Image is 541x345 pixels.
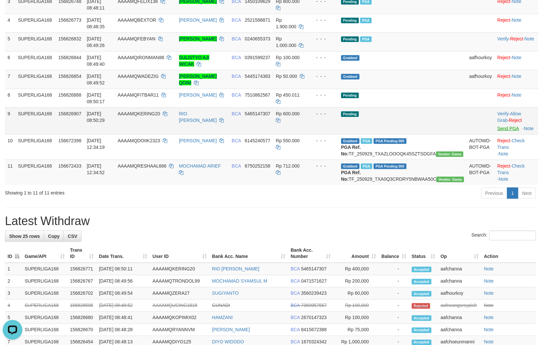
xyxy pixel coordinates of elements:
th: Balance: activate to sort column ascending [379,244,409,263]
span: AAAAMQDOIIK2323 [118,138,160,143]
td: SUPERLIGA168 [22,287,67,300]
span: [DATE] 12:34:19 [87,138,105,150]
span: [DATE] 08:49:40 [87,55,105,67]
a: [PERSON_NAME] [179,138,217,143]
span: BCA [232,55,241,60]
td: 4 [5,300,22,312]
span: 156826888 [58,92,81,98]
span: [DATE] 08:50:17 [87,92,105,104]
span: Copy 6145240577 to clipboard [245,138,270,143]
td: SUPERLIGA168 [15,33,56,51]
span: AAAAMQIRONMAN88 [118,55,164,60]
a: Verify [498,111,509,116]
span: Vendor URL: https://trx31.1velocity.biz [436,151,464,157]
span: 156826907 [58,111,81,116]
span: Copy 1670324342 to clipboard [301,339,327,345]
td: 9 [5,107,15,134]
td: [DATE] 08:48:28 [96,324,150,336]
span: AAAAMQFEBYAN [118,36,155,41]
span: Grabbed [341,55,360,61]
td: - [379,263,409,275]
span: Copy 0391599237 to clipboard [245,55,270,60]
span: Show 25 rows [9,234,40,239]
a: Note [525,36,534,41]
a: MOCHAMAD SYAMSUL M [212,279,267,284]
td: 156826767 [67,275,96,287]
a: Note [499,176,509,182]
a: Reject [510,36,524,41]
td: 6 [5,51,15,70]
a: Note [484,279,494,284]
a: GUNADI [212,303,230,308]
span: BCA [291,266,300,272]
span: Rp 1.900.000 [276,17,296,29]
div: - - - [311,110,336,117]
span: Copy 5465147307 to clipboard [245,111,270,116]
span: Rp 100.000 [276,55,300,60]
td: AUTOWD-BOT-PGA [467,160,495,185]
span: BCA [232,17,241,23]
td: aafchanna [438,324,482,336]
a: [PERSON_NAME] [179,17,217,23]
a: Note [484,303,494,308]
a: Note [512,55,522,60]
td: AAAAMQTRONDOL99 [150,275,209,287]
a: Note [484,266,494,272]
a: Note [499,151,509,156]
th: Status: activate to sort column ascending [409,244,438,263]
span: Accepted [412,315,432,321]
span: [DATE] 08:49:52 [87,74,105,85]
a: Reject [498,163,511,169]
td: SUPERLIGA168 [15,14,56,33]
span: AAAAMQKERING20 [118,111,160,116]
span: 156672433 [58,163,81,169]
h1: Latest Withdraw [5,215,536,228]
td: AAAAMQZERA27 [150,287,209,300]
td: 156826771 [67,263,96,275]
th: Action [482,244,536,263]
span: Copy 3560239423 to clipboard [301,291,327,296]
a: HAMZANI [212,315,233,320]
td: SUPERLIGA168 [15,160,56,185]
a: SUGIYANTO [212,291,239,296]
td: 156826680 [67,312,96,324]
td: 156826702 [67,287,96,300]
span: Marked by aafnonsreyleab [360,18,372,23]
a: Note [524,126,534,131]
td: 7 [5,70,15,89]
td: SUPERLIGA168 [22,300,67,312]
th: Bank Acc. Number: activate to sort column ascending [288,244,334,263]
span: BCA [291,315,300,320]
span: 156826832 [58,36,81,41]
a: [PERSON_NAME] QOIM [179,74,217,85]
span: BCA [291,339,300,345]
a: Check Trans [498,163,525,175]
a: [PERSON_NAME] [179,36,217,41]
a: Note [484,291,494,296]
div: - - - [311,54,336,61]
span: AAAAMQRESHAAL666 [118,163,167,169]
div: - - - [311,137,336,144]
span: Rejected [412,303,430,309]
span: PGA Pending [374,138,407,144]
td: AAAAMQKERING20 [150,263,209,275]
span: Grabbed [341,138,360,144]
td: aafchanna [438,312,482,324]
b: PGA Ref. No: [341,145,361,156]
span: BCA [291,327,300,333]
a: RIO [PERSON_NAME] [179,111,217,123]
td: - [379,324,409,336]
td: 1 [5,263,22,275]
td: SUPERLIGA168 [15,51,56,70]
a: [PERSON_NAME] [179,92,217,98]
div: - - - [311,163,336,169]
td: [DATE] 08:48:41 [96,312,150,324]
td: · · [495,33,538,51]
th: User ID: activate to sort column ascending [150,244,209,263]
span: BCA [232,74,241,79]
td: 156826670 [67,324,96,336]
td: SUPERLIGA168 [15,134,56,160]
td: aafhourkoy [438,287,482,300]
span: Copy 5465147307 to clipboard [301,266,327,272]
span: Copy [48,234,59,239]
